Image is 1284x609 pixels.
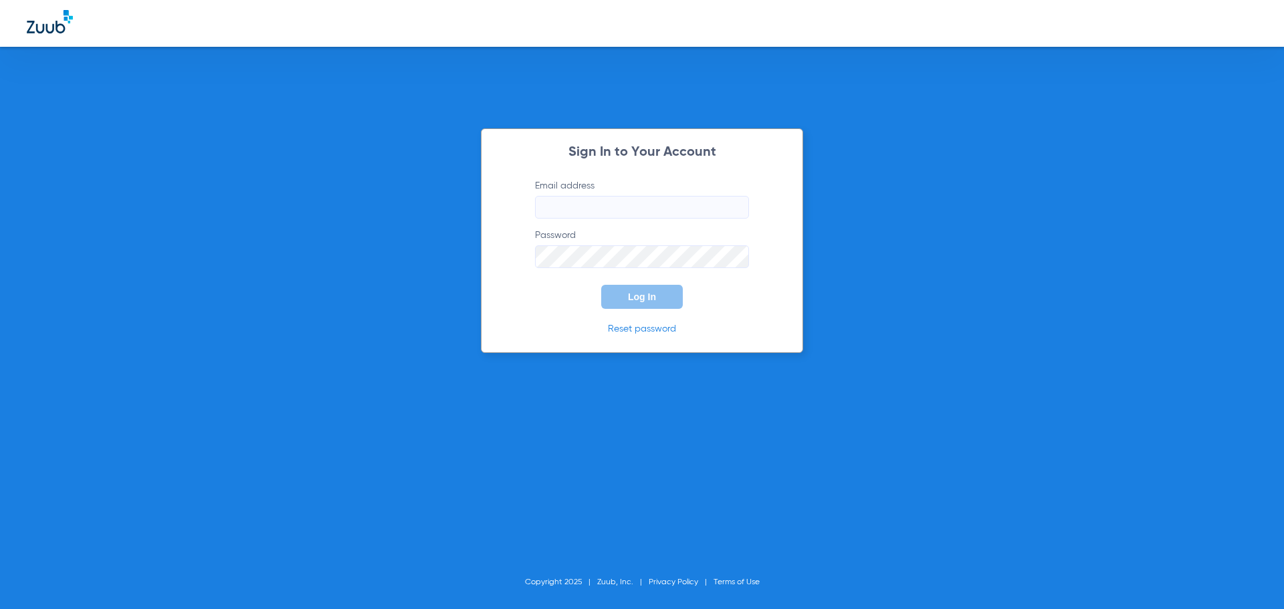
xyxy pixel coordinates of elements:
a: Terms of Use [714,578,760,586]
span: Log In [628,291,656,302]
h2: Sign In to Your Account [515,146,769,159]
label: Password [535,229,749,268]
input: Email address [535,196,749,219]
img: Zuub Logo [27,10,73,33]
a: Reset password [608,324,676,334]
a: Privacy Policy [649,578,698,586]
li: Copyright 2025 [525,576,597,589]
label: Email address [535,179,749,219]
li: Zuub, Inc. [597,576,649,589]
button: Log In [601,285,683,309]
input: Password [535,245,749,268]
